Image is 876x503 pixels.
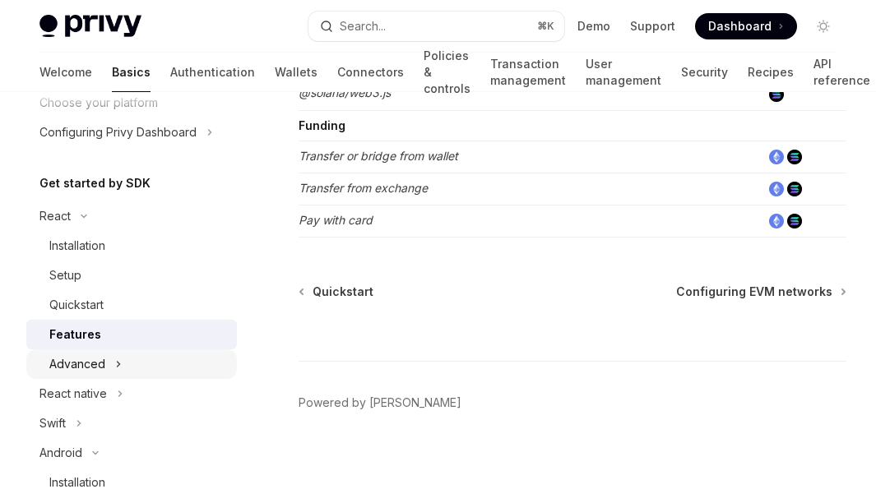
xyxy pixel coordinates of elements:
[112,53,151,92] a: Basics
[769,87,784,102] img: solana.png
[787,182,802,196] img: solana.png
[308,12,564,41] button: Search...⌘K
[39,413,66,433] div: Swift
[676,284,845,300] a: Configuring EVM networks
[769,182,784,196] img: ethereum.png
[813,53,870,92] a: API reference
[26,290,237,320] a: Quickstart
[26,468,237,497] a: Installation
[490,53,566,92] a: Transaction management
[39,15,141,38] img: light logo
[769,214,784,228] img: ethereum.png
[39,173,151,193] h5: Get started by SDK
[681,53,728,92] a: Security
[787,150,802,164] img: solana.png
[39,53,92,92] a: Welcome
[337,53,404,92] a: Connectors
[26,261,237,290] a: Setup
[537,20,554,33] span: ⌘ K
[424,53,470,92] a: Policies & controls
[49,354,105,374] div: Advanced
[676,284,832,300] span: Configuring EVM networks
[340,16,386,36] div: Search...
[769,150,784,164] img: ethereum.png
[787,214,802,228] img: solana.png
[39,443,82,463] div: Android
[275,53,317,92] a: Wallets
[39,384,107,404] div: React native
[748,53,794,92] a: Recipes
[313,284,373,300] span: Quickstart
[299,118,345,132] strong: Funding
[39,206,71,226] div: React
[299,213,373,227] em: Pay with card
[299,85,391,99] em: @solana/web3.js
[695,13,797,39] a: Dashboard
[810,13,837,39] button: Toggle dark mode
[26,231,237,261] a: Installation
[299,181,428,195] em: Transfer from exchange
[586,53,661,92] a: User management
[39,122,197,142] div: Configuring Privy Dashboard
[49,473,105,492] div: Installation
[49,295,104,315] div: Quickstart
[299,395,461,411] a: Powered by [PERSON_NAME]
[49,325,101,344] div: Features
[630,18,675,35] a: Support
[300,284,373,300] a: Quickstart
[170,53,255,92] a: Authentication
[299,149,458,163] em: Transfer or bridge from wallet
[26,320,237,349] a: Features
[708,18,772,35] span: Dashboard
[49,265,81,285] div: Setup
[577,18,610,35] a: Demo
[49,236,105,256] div: Installation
